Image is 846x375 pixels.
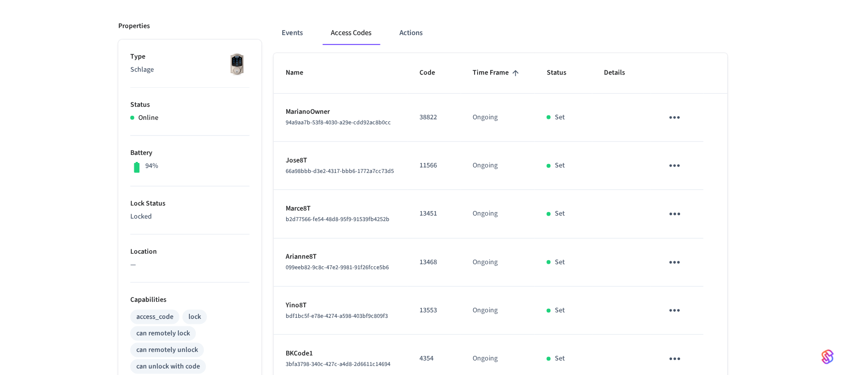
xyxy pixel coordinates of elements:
p: Yino8T [286,300,395,311]
p: — [130,260,250,270]
td: Ongoing [461,287,535,335]
p: 38822 [419,112,449,123]
span: Status [547,65,579,81]
button: Actions [391,21,431,45]
div: can remotely unlock [136,345,198,355]
span: bdf1bc5f-e78e-4274-a598-403bf9c809f3 [286,312,388,320]
p: Arianne8T [286,252,395,262]
p: 94% [145,161,158,171]
button: Access Codes [323,21,379,45]
p: Status [130,100,250,110]
span: b2d77566-fe54-48d8-95f9-91539fb4252b [286,215,389,224]
p: Schlage [130,65,250,75]
img: SeamLogoGradient.69752ec5.svg [822,349,834,365]
span: Time Frame [473,65,522,81]
p: Type [130,52,250,62]
p: 13468 [419,257,449,268]
span: 3bfa3798-340c-427c-a4d8-2d6611c14694 [286,360,390,368]
td: Ongoing [461,190,535,238]
div: ant example [274,21,728,45]
span: Code [419,65,448,81]
div: can unlock with code [136,361,200,372]
td: Ongoing [461,239,535,287]
span: Name [286,65,316,81]
span: 94a9aa7b-53f8-4030-a29e-cdd92ac8b0cc [286,118,391,127]
p: BKCode1 [286,348,395,359]
p: 13553 [419,305,449,316]
div: can remotely lock [136,328,190,339]
td: Ongoing [461,94,535,142]
p: Marce8T [286,204,395,214]
p: Battery [130,148,250,158]
span: 66a98bbb-d3e2-4317-bbb6-1772a7cc73d5 [286,167,394,175]
p: Location [130,247,250,257]
p: MarianoOwner [286,107,395,117]
div: access_code [136,312,173,322]
p: Jose8T [286,155,395,166]
p: 4354 [419,353,449,364]
p: Online [138,113,158,123]
p: Set [555,160,565,171]
p: Set [555,209,565,219]
div: lock [188,312,201,322]
p: Capabilities [130,295,250,305]
button: Events [274,21,311,45]
p: 11566 [419,160,449,171]
img: Schlage Sense Smart Deadbolt with Camelot Trim, Front [225,52,250,77]
p: Lock Status [130,199,250,209]
p: 13451 [419,209,449,219]
td: Ongoing [461,142,535,190]
span: 099eeb82-9c8c-47e2-9981-91f26fcce5b6 [286,263,389,272]
p: Locked [130,212,250,222]
p: Set [555,257,565,268]
p: Set [555,305,565,316]
p: Set [555,112,565,123]
span: Details [604,65,639,81]
p: Set [555,353,565,364]
p: Properties [118,21,150,32]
